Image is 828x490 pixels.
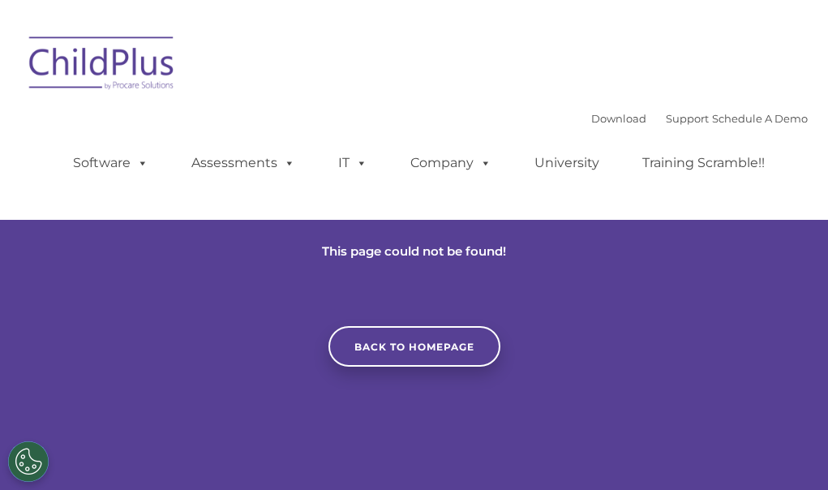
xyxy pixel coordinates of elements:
h2: Error 404 [171,124,658,221]
a: Download [591,112,646,125]
font: | [591,112,808,125]
a: Back to homepage [328,326,500,367]
a: Assessments [175,147,311,179]
p: This page could not be found! [244,242,585,261]
a: Schedule A Demo [712,112,808,125]
img: ChildPlus by Procare Solutions [21,25,183,106]
a: Company [394,147,508,179]
a: Support [666,112,709,125]
button: Cookies Settings [8,441,49,482]
a: IT [322,147,384,179]
a: Training Scramble!! [626,147,781,179]
a: Software [57,147,165,179]
a: University [518,147,616,179]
